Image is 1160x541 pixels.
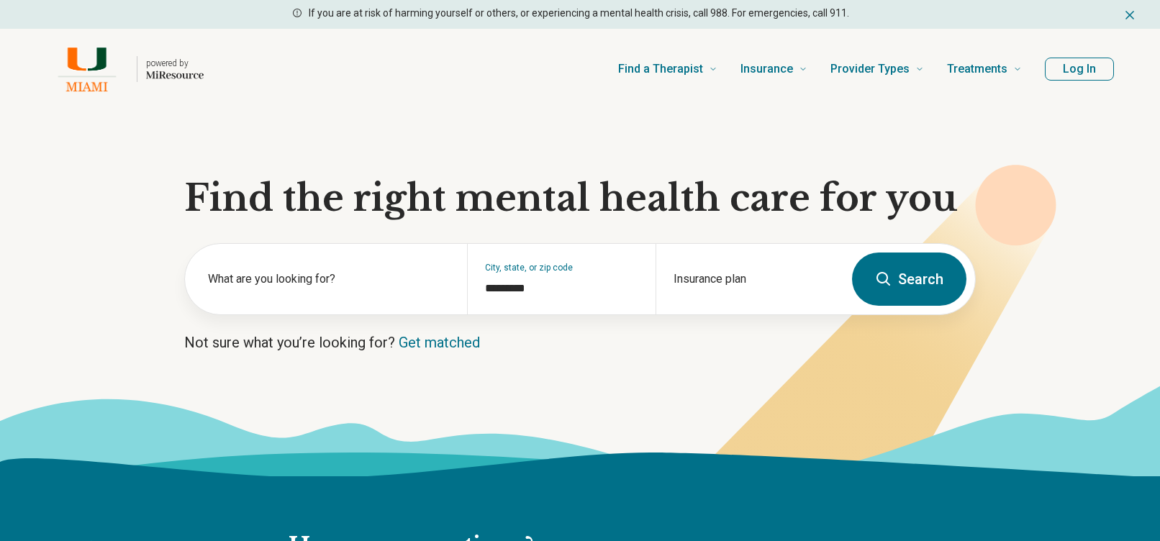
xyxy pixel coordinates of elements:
span: Find a Therapist [618,59,703,79]
a: Treatments [947,40,1022,98]
h1: Find the right mental health care for you [184,177,976,220]
button: Search [852,253,966,306]
button: Log In [1045,58,1114,81]
a: Insurance [740,40,807,98]
span: Insurance [740,59,793,79]
p: powered by [146,58,204,69]
label: What are you looking for? [208,270,450,288]
p: If you are at risk of harming yourself or others, or experiencing a mental health crisis, call 98... [309,6,849,21]
a: Get matched [399,334,480,351]
span: Provider Types [830,59,910,79]
a: Provider Types [830,40,924,98]
span: Treatments [947,59,1007,79]
p: Not sure what you’re looking for? [184,332,976,353]
a: Home page [46,46,204,92]
a: Find a Therapist [618,40,717,98]
button: Dismiss [1123,6,1137,23]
